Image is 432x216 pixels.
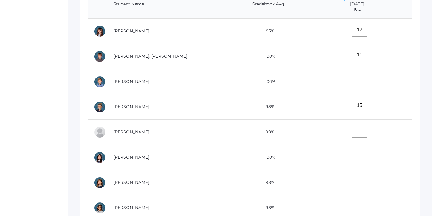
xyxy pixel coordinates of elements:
[94,151,106,163] div: Penelope Mesick
[308,7,406,12] span: 16.0
[94,76,106,88] div: Dustin Laubacher
[94,101,106,113] div: Idella Long
[233,44,303,69] td: 100%
[233,19,303,44] td: 93%
[94,50,106,62] div: Jackson Kilian
[94,25,106,37] div: Atziri Hernandez
[233,145,303,170] td: 100%
[113,104,149,109] a: [PERSON_NAME]
[94,202,106,214] div: Leahmarie Rillo
[113,205,149,210] a: [PERSON_NAME]
[113,28,149,34] a: [PERSON_NAME]
[308,2,406,7] span: [DATE]
[233,94,303,120] td: 98%
[233,170,303,195] td: 98%
[94,177,106,189] div: Hensley Pedersen
[113,129,149,135] a: [PERSON_NAME]
[94,126,106,138] div: Francisco Lopez
[113,180,149,185] a: [PERSON_NAME]
[113,53,187,59] a: [PERSON_NAME], [PERSON_NAME]
[113,154,149,160] a: [PERSON_NAME]
[233,120,303,145] td: 90%
[113,79,149,84] a: [PERSON_NAME]
[233,69,303,94] td: 100%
